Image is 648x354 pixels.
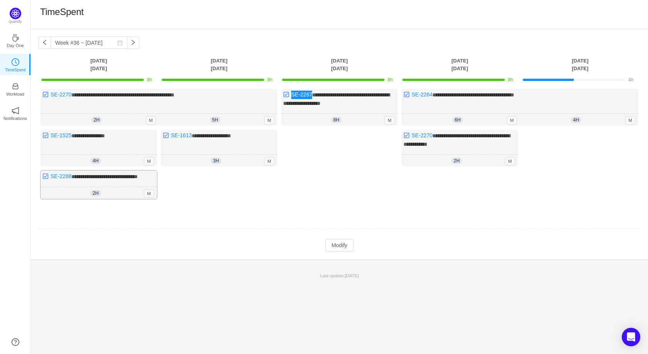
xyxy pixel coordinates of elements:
th: [DATE] [DATE] [279,57,400,72]
i: icon: coffee [12,34,19,42]
p: Workload [6,91,24,98]
a: SE-2267 [291,91,312,98]
span: 2h [451,158,462,164]
img: 10318 [403,132,410,138]
span: 8h [508,77,513,83]
a: SE-1525 [51,132,71,138]
p: Day One [7,42,24,49]
span: M [264,157,274,165]
a: SE-2288 [51,173,71,179]
img: 10318 [42,132,49,138]
span: M [507,116,517,125]
span: 4h [90,158,101,164]
img: Quantify [10,8,21,19]
img: 10318 [403,91,410,98]
p: Quantify [9,19,22,25]
button: Modify [325,239,353,251]
span: 8h [388,77,393,83]
span: 8h [147,77,152,83]
div: Open Intercom Messenger [622,328,640,346]
span: 3h [211,158,221,164]
span: Last update: [320,273,359,278]
span: 6h [452,117,463,123]
span: M [144,157,154,165]
a: SE-2270 [412,132,432,138]
a: icon: clock-circleTimeSpent [12,61,19,68]
p: Notifications [3,115,27,122]
a: icon: notificationNotifications [12,109,19,117]
span: M [505,157,515,165]
i: icon: calendar [117,40,123,46]
span: M [264,116,274,125]
a: icon: coffeeDay One [12,36,19,44]
i: icon: inbox [12,83,19,90]
input: Select a week [51,37,127,49]
p: TimeSpent [5,66,26,73]
span: 4h [571,117,581,123]
h1: TimeSpent [40,6,84,18]
th: [DATE] [DATE] [39,57,159,72]
a: icon: inboxWorkload [12,85,19,93]
button: icon: right [127,37,139,49]
span: 2h [90,190,101,196]
a: SE-2264 [412,91,432,98]
th: [DATE] [DATE] [159,57,279,72]
button: icon: left [39,37,51,49]
a: SE-1613 [171,132,192,138]
img: 10318 [42,173,49,179]
span: 8h [331,117,341,123]
img: 10318 [283,91,289,98]
th: [DATE] [DATE] [520,57,640,72]
span: 4h [628,77,633,83]
span: M [625,116,635,125]
i: icon: notification [12,107,19,115]
span: 2h [91,117,102,123]
span: [DATE] [345,273,359,278]
a: icon: question-circle [12,338,19,346]
img: 10318 [163,132,169,138]
span: M [385,116,395,125]
span: M [144,189,154,198]
img: 10318 [42,91,49,98]
a: SE-2270 [51,91,71,98]
span: 5h [210,117,220,123]
span: 8h [267,77,272,83]
i: icon: clock-circle [12,58,19,66]
span: M [146,116,156,125]
th: [DATE] [DATE] [400,57,520,72]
